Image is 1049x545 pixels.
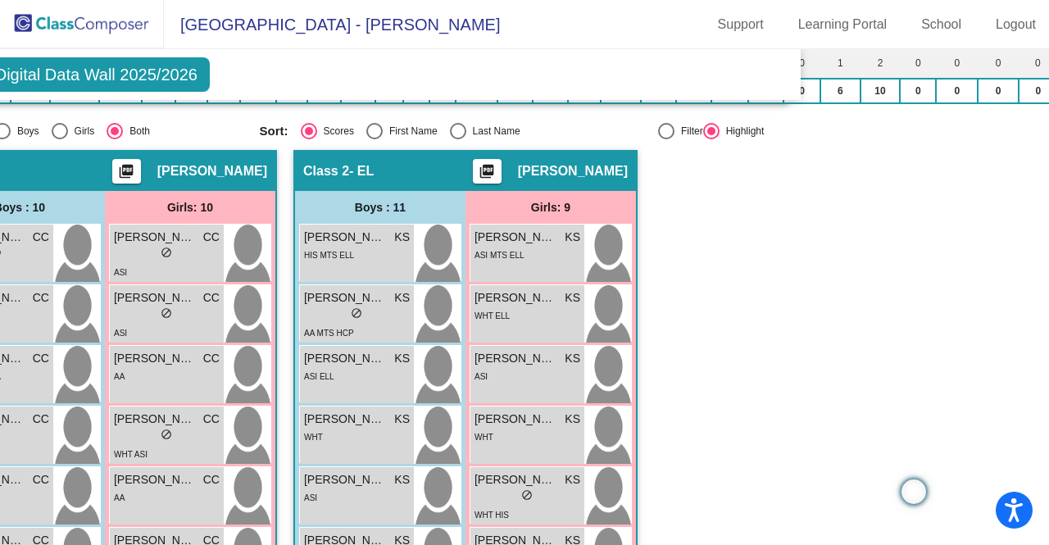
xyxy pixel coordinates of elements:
[123,124,150,139] div: Both
[304,251,354,260] span: HIS MTS ELL
[203,229,220,246] span: CC
[304,350,386,367] span: [PERSON_NAME]
[161,307,172,319] span: do_not_disturb_alt
[33,350,49,367] span: CC
[317,124,354,139] div: Scores
[475,411,556,428] span: [PERSON_NAME]
[465,191,636,224] div: Girls: 9
[161,429,172,440] span: do_not_disturb_alt
[304,289,386,307] span: [PERSON_NAME]
[303,163,349,179] span: Class 2
[475,251,524,260] span: ASI MTS ELL
[705,11,777,38] a: Support
[203,471,220,488] span: CC
[203,411,220,428] span: CC
[68,124,95,139] div: Girls
[351,307,362,319] span: do_not_disturb_alt
[978,48,1019,79] td: 0
[383,124,438,139] div: First Name
[157,163,267,179] span: [PERSON_NAME]
[783,48,820,79] td: 0
[900,48,936,79] td: 0
[304,372,334,381] span: ASI ELL
[114,289,196,307] span: [PERSON_NAME]
[33,411,49,428] span: CC
[304,329,354,338] span: AA MTS HCP
[304,411,386,428] span: [PERSON_NAME]
[105,191,275,224] div: Girls: 10
[978,79,1019,103] td: 0
[304,229,386,246] span: [PERSON_NAME] [PERSON_NAME]
[304,493,317,502] span: ASI
[565,411,580,428] span: KS
[475,372,488,381] span: ASI
[820,48,861,79] td: 1
[936,48,978,79] td: 0
[565,350,580,367] span: KS
[394,350,410,367] span: KS
[861,48,900,79] td: 2
[33,289,49,307] span: CC
[33,229,49,246] span: CC
[114,329,127,338] span: ASI
[720,124,765,139] div: Highlight
[114,268,127,277] span: ASI
[394,289,410,307] span: KS
[114,493,125,502] span: AA
[349,163,374,179] span: - EL
[473,159,502,184] button: Print Students Details
[304,471,386,488] span: [PERSON_NAME]
[116,163,136,186] mat-icon: picture_as_pdf
[260,124,288,139] span: Sort:
[114,372,125,381] span: AA
[900,79,936,103] td: 0
[475,511,509,520] span: WHT HIS
[477,163,497,186] mat-icon: picture_as_pdf
[295,191,465,224] div: Boys : 11
[783,79,820,103] td: 0
[114,229,196,246] span: [PERSON_NAME]
[203,289,220,307] span: CC
[394,471,410,488] span: KS
[521,489,533,501] span: do_not_disturb_alt
[114,411,196,428] span: [PERSON_NAME]
[304,433,323,442] span: WHT
[260,123,562,139] mat-radio-group: Select an option
[565,471,580,488] span: KS
[33,471,49,488] span: CC
[112,159,141,184] button: Print Students Details
[114,350,196,367] span: [PERSON_NAME]
[475,229,556,246] span: [PERSON_NAME]
[785,11,901,38] a: Learning Portal
[820,79,861,103] td: 6
[164,11,500,38] span: [GEOGRAPHIC_DATA] - [PERSON_NAME]
[114,471,196,488] span: [PERSON_NAME]
[674,124,703,139] div: Filter
[466,124,520,139] div: Last Name
[114,450,148,459] span: WHT ASI
[203,350,220,367] span: CC
[475,433,493,442] span: WHT
[936,79,978,103] td: 0
[565,229,580,246] span: KS
[394,229,410,246] span: KS
[161,247,172,258] span: do_not_disturb_alt
[475,350,556,367] span: [PERSON_NAME]
[983,11,1049,38] a: Logout
[908,11,974,38] a: School
[475,311,510,320] span: WHT ELL
[475,289,556,307] span: [PERSON_NAME] [PERSON_NAME]
[475,471,556,488] span: [PERSON_NAME]
[11,124,39,139] div: Boys
[565,289,580,307] span: KS
[518,163,628,179] span: [PERSON_NAME]
[394,411,410,428] span: KS
[861,79,900,103] td: 10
